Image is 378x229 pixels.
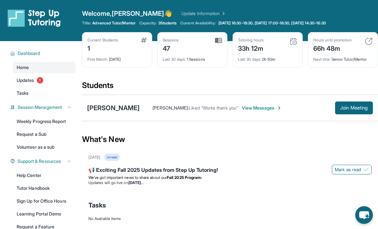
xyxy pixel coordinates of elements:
button: chat-button [355,206,373,224]
img: card [365,38,373,45]
div: [DATE] [88,155,100,160]
li: Updates will go live on [88,180,372,185]
button: Dashboard [15,50,72,57]
span: Advanced Tutor/Mentor [92,21,135,26]
div: 47 [163,43,179,53]
img: Mark as read [364,167,369,172]
div: No Available Items [88,216,372,221]
div: Students [82,80,378,94]
a: Request a Sub [13,128,76,140]
a: [DATE] 16:30-18:30, [DATE] 17:00-18:30, [DATE] 14:30-16:30 [217,21,327,26]
span: First Match : [87,57,108,62]
span: Last 30 days : [238,57,261,62]
a: Weekly Progress Report [13,116,76,127]
span: Home [17,64,29,71]
span: [DATE] 16:30-18:30, [DATE] 17:00-18:30, [DATE] 14:30-16:30 [218,21,326,26]
a: Help Center [13,170,76,181]
span: Welcome, [PERSON_NAME] 👋 [82,9,172,18]
img: Chevron Right [220,10,226,17]
span: Liked “Works thank you” [189,105,238,110]
div: Sessions [163,38,179,43]
span: Title: [82,21,91,26]
a: Update Information [181,10,226,17]
button: Session Management [15,104,72,110]
span: 1 [37,77,43,84]
span: We’ve got important news to share about our [88,175,167,180]
button: Join Meeting [335,101,373,114]
strong: [DATE] [128,180,144,185]
span: Next title : [313,57,331,62]
div: 66h 48m [313,43,352,53]
div: What's New [82,125,378,154]
span: Updates [17,77,34,84]
span: Current Availability: [180,21,216,26]
img: card [215,38,222,43]
img: card [290,38,297,45]
span: Capacity: [139,21,157,26]
a: Learning Portal Demo [13,208,76,220]
div: Tutoring hours [238,38,264,43]
a: Tutor Handbook [13,182,76,194]
span: Mark as read [335,166,361,173]
button: Mark as read [332,165,372,174]
img: logo [8,9,61,27]
div: Senior Tutor/Mentor [313,53,373,62]
div: 📢 Exciting Fall 2025 Updates from Step Up Tutoring! [88,166,372,175]
div: 1 Sessions [163,53,222,62]
div: 1 [87,43,118,53]
button: Support & Resources [15,158,72,164]
div: Unread [104,154,119,161]
span: 3 Students [158,21,177,26]
div: Current Students [87,38,118,43]
span: Last 30 days : [163,57,186,62]
span: View Messages [242,105,282,111]
a: Tasks [13,87,76,99]
div: 0h 50m [238,53,297,62]
span: Dashboard [18,50,40,57]
span: Join Meeting [340,106,368,110]
strong: Fall 2025 Program: [167,175,202,180]
img: card [141,38,147,43]
span: Tasks [88,201,106,210]
span: [PERSON_NAME] : [152,105,189,110]
div: 33h 12m [238,43,264,53]
div: Hours until promotion [313,38,352,43]
a: Sign Up for Office Hours [13,195,76,207]
span: Tasks [17,90,29,96]
div: [DATE] [87,53,147,62]
a: Updates1 [13,75,76,86]
span: Support & Resources [18,158,61,164]
a: Volunteer as a sub [13,141,76,153]
a: Home [13,62,76,73]
div: [PERSON_NAME] [87,103,140,112]
img: Chevron-Right [277,105,282,110]
span: Session Management [18,104,62,110]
